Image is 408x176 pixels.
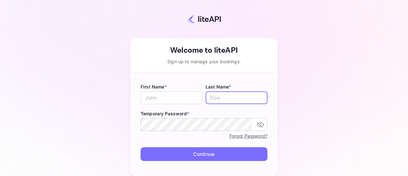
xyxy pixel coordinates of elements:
[254,118,267,131] button: toggle password visibility
[130,45,278,56] div: Welcome to liteAPI
[229,132,267,140] a: Forgot Password?
[229,133,267,139] a: Forgot Password?
[141,110,267,117] label: Temporary Password
[206,91,267,104] input: Doe
[187,14,221,24] img: liteapi
[141,83,202,90] label: First Name
[206,83,267,90] label: Last Name
[141,91,202,104] input: John
[141,147,267,161] button: Continue
[130,58,278,65] div: Sign up to manage your bookings.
